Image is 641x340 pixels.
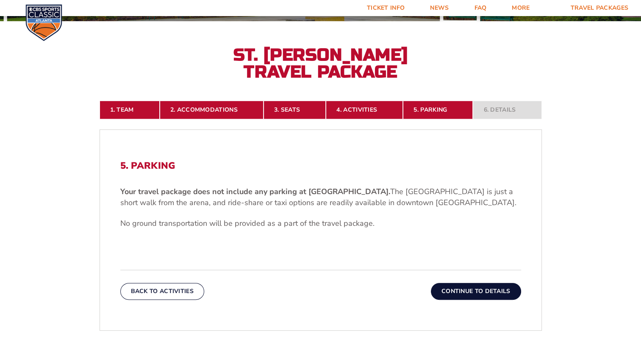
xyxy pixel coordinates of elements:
[120,218,521,229] p: No ground transportation will be provided as a part of the travel package.
[120,160,521,171] h2: 5. Parking
[120,186,390,197] b: Your travel package does not include any parking at [GEOGRAPHIC_DATA].
[25,4,62,41] img: CBS Sports Classic
[326,101,403,119] a: 4. Activities
[160,101,264,119] a: 2. Accommodations
[228,47,414,80] h2: St. [PERSON_NAME] Travel Package
[120,186,521,208] p: The [GEOGRAPHIC_DATA] is just a short walk from the arena, and ride-share or taxi options are rea...
[264,101,326,119] a: 3. Seats
[120,283,204,300] button: Back To Activities
[100,101,160,119] a: 1. Team
[431,283,521,300] button: Continue To Details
